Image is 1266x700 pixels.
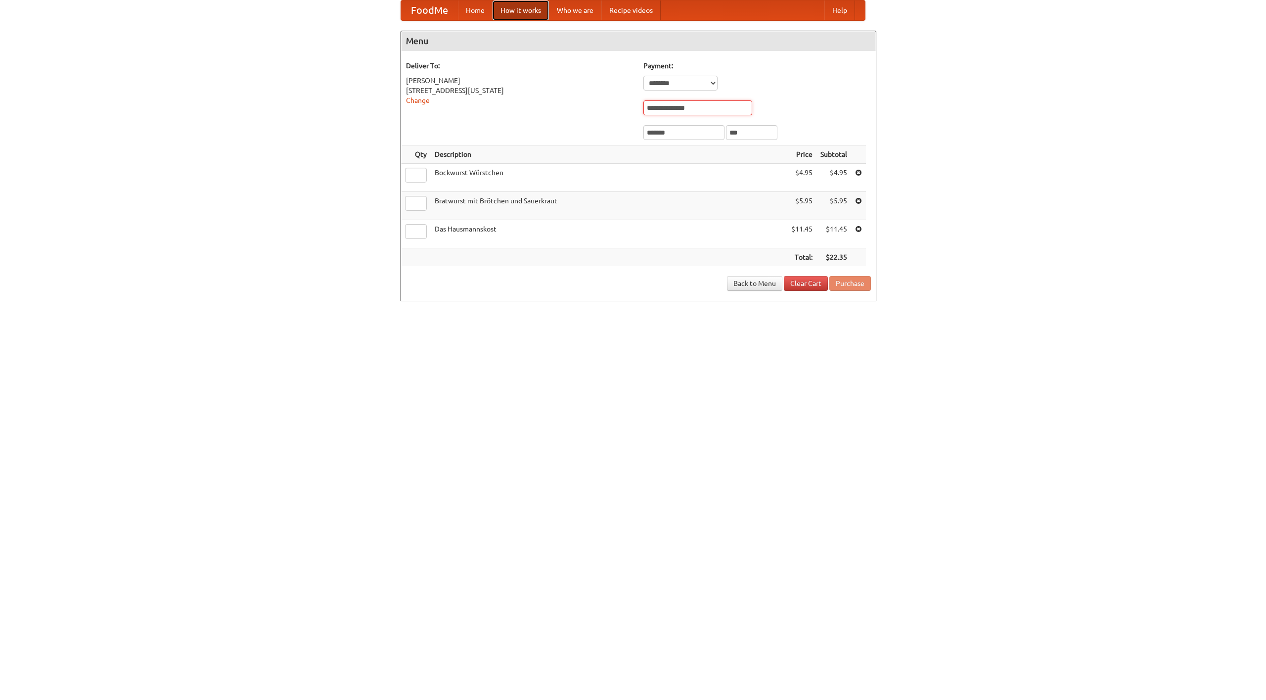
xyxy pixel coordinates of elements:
[787,164,816,192] td: $4.95
[787,145,816,164] th: Price
[816,164,851,192] td: $4.95
[816,192,851,220] td: $5.95
[401,145,431,164] th: Qty
[787,220,816,248] td: $11.45
[431,145,787,164] th: Description
[601,0,661,20] a: Recipe videos
[431,192,787,220] td: Bratwurst mit Brötchen und Sauerkraut
[401,0,458,20] a: FoodMe
[406,86,633,95] div: [STREET_ADDRESS][US_STATE]
[727,276,782,291] a: Back to Menu
[787,192,816,220] td: $5.95
[458,0,493,20] a: Home
[784,276,828,291] a: Clear Cart
[643,61,871,71] h5: Payment:
[816,145,851,164] th: Subtotal
[824,0,855,20] a: Help
[816,220,851,248] td: $11.45
[787,248,816,267] th: Total:
[431,164,787,192] td: Bockwurst Würstchen
[401,31,876,51] h4: Menu
[406,96,430,104] a: Change
[493,0,549,20] a: How it works
[406,61,633,71] h5: Deliver To:
[816,248,851,267] th: $22.35
[431,220,787,248] td: Das Hausmannskost
[549,0,601,20] a: Who we are
[829,276,871,291] button: Purchase
[406,76,633,86] div: [PERSON_NAME]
